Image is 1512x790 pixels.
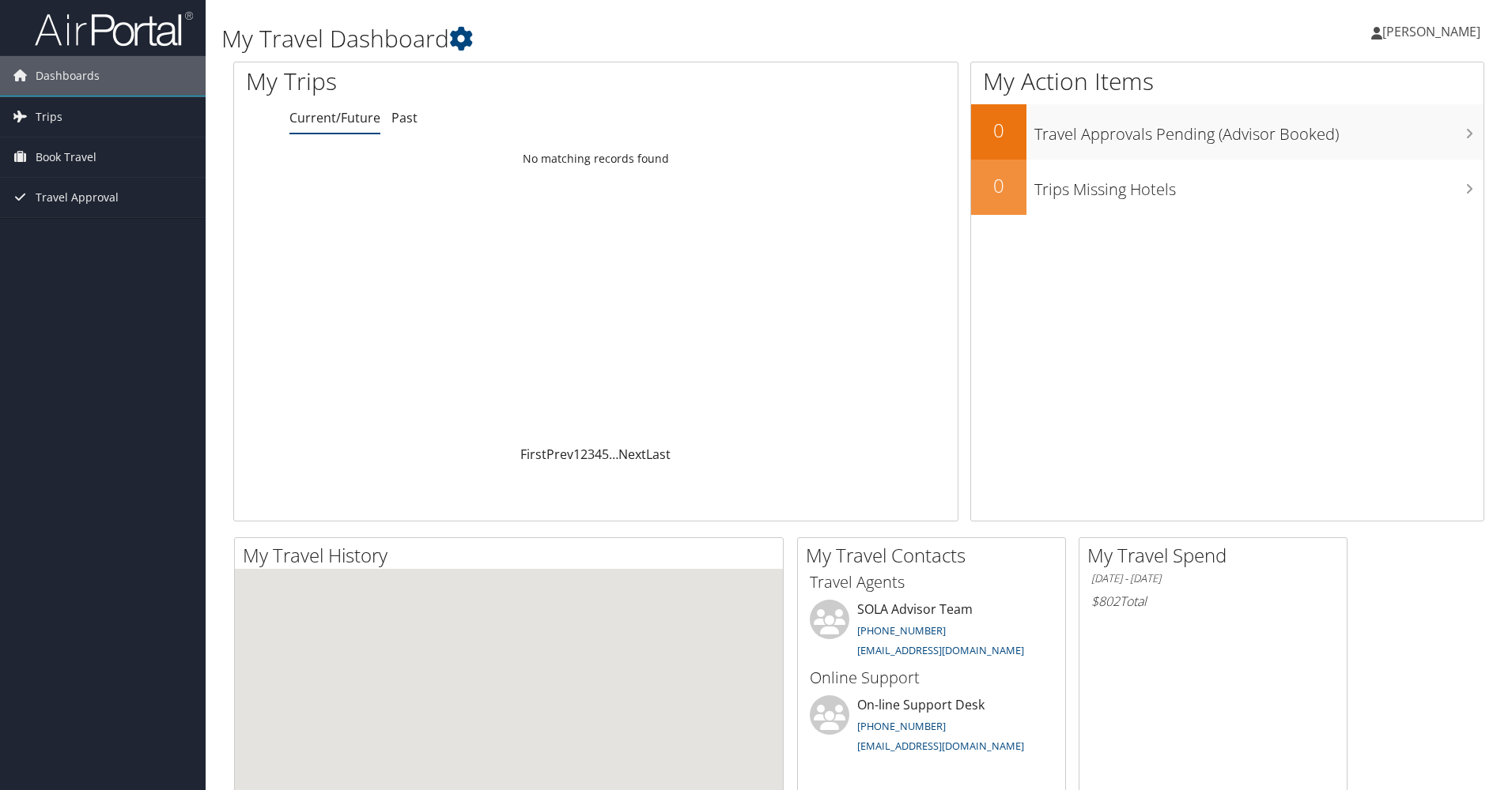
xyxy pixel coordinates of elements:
h3: Travel Agents [810,571,1053,593]
td: No matching records found [234,145,958,173]
a: 0Trips Missing Hotels [971,160,1484,215]
h6: [DATE] - [DATE] [1091,571,1335,586]
a: [PHONE_NUMBER] [857,719,946,733]
a: [EMAIL_ADDRESS][DOMAIN_NAME] [857,643,1024,657]
h2: My Travel History [243,542,783,569]
h2: 0 [971,172,1026,199]
a: [PERSON_NAME] [1371,8,1496,55]
h1: My Trips [246,65,644,98]
a: 2 [580,446,588,463]
span: Book Travel [36,137,96,177]
span: Travel Approval [36,178,119,217]
h1: My Travel Dashboard [221,22,1072,55]
h1: My Action Items [971,65,1484,98]
a: Past [391,109,418,126]
img: airportal-logo.png [35,10,193,47]
span: … [609,446,618,463]
a: 3 [588,446,595,463]
a: First [520,446,546,463]
span: Trips [36,97,62,137]
li: SOLA Advisor Team [802,600,1061,664]
h3: Travel Approvals Pending (Advisor Booked) [1034,115,1484,145]
h3: Trips Missing Hotels [1034,171,1484,201]
span: [PERSON_NAME] [1382,23,1480,40]
a: Last [646,446,671,463]
h2: My Travel Spend [1087,542,1347,569]
a: 0Travel Approvals Pending (Advisor Booked) [971,104,1484,160]
a: 1 [573,446,580,463]
li: On-line Support Desk [802,695,1061,760]
a: 5 [602,446,609,463]
span: Dashboards [36,56,100,96]
h2: 0 [971,117,1026,144]
a: Prev [546,446,573,463]
span: $802 [1091,592,1120,610]
a: [PHONE_NUMBER] [857,623,946,638]
h6: Total [1091,592,1335,610]
h2: My Travel Contacts [806,542,1065,569]
a: Next [618,446,646,463]
a: [EMAIL_ADDRESS][DOMAIN_NAME] [857,739,1024,753]
h3: Online Support [810,667,1053,689]
a: Current/Future [289,109,380,126]
a: 4 [595,446,602,463]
